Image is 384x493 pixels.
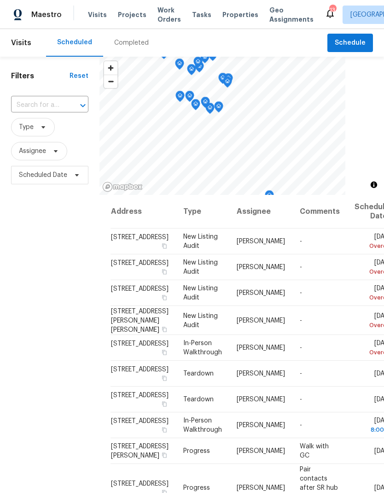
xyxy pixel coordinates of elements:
div: Map marker [175,91,185,105]
button: Copy Address [160,268,169,276]
span: [PERSON_NAME] [237,422,285,428]
th: Assignee [229,195,292,229]
span: Assignee [19,147,46,156]
input: Search for an address... [11,98,63,112]
div: Map marker [208,50,217,64]
div: Map marker [218,73,227,87]
button: Copy Address [160,348,169,357]
span: [PERSON_NAME] [237,484,285,491]
span: [STREET_ADDRESS] [111,392,169,399]
span: Progress [183,484,210,491]
span: [PERSON_NAME] [237,317,285,323]
span: Schedule [335,37,366,49]
span: Maestro [31,10,62,19]
button: Zoom in [104,61,117,75]
button: Copy Address [160,426,169,434]
span: - [300,422,302,428]
div: 13 [329,6,336,15]
div: Map marker [191,99,200,113]
button: Copy Address [160,242,169,250]
a: Mapbox homepage [102,182,143,192]
button: Zoom out [104,75,117,88]
span: New Listing Audit [183,234,218,249]
div: Map marker [214,101,223,116]
span: [STREET_ADDRESS][PERSON_NAME] [111,443,169,459]
span: New Listing Audit [183,285,218,301]
div: Map marker [224,73,233,88]
div: Completed [114,38,149,47]
span: [STREET_ADDRESS] [111,340,169,347]
div: Map marker [200,52,209,66]
span: Projects [118,10,146,19]
span: [STREET_ADDRESS] [111,366,169,373]
span: - [300,370,302,377]
span: - [300,396,302,403]
canvas: Map [99,57,345,195]
span: Tasks [192,12,211,18]
span: Progress [183,448,210,454]
h1: Filters [11,71,70,81]
span: - [300,290,302,296]
th: Address [111,195,176,229]
span: [STREET_ADDRESS] [111,234,169,241]
div: Map marker [187,64,196,78]
div: Map marker [223,76,232,91]
span: - [300,264,302,270]
span: Teardown [183,370,214,377]
span: In-Person Walkthrough [183,340,222,356]
button: Toggle attribution [368,179,379,190]
span: Work Orders [157,6,181,24]
span: New Listing Audit [183,312,218,328]
button: Copy Address [160,293,169,302]
span: [PERSON_NAME] [237,238,285,245]
div: Map marker [201,97,210,111]
span: Geo Assignments [269,6,314,24]
span: New Listing Audit [183,259,218,275]
div: Map marker [175,59,184,73]
span: Scheduled Date [19,170,67,180]
div: Scheduled [57,38,92,47]
span: [PERSON_NAME] [237,448,285,454]
button: Copy Address [160,400,169,408]
button: Copy Address [160,325,169,333]
span: Visits [88,10,107,19]
div: Reset [70,71,88,81]
span: Properties [222,10,258,19]
div: Map marker [205,103,215,117]
span: [STREET_ADDRESS][PERSON_NAME][PERSON_NAME] [111,308,169,333]
span: Teardown [183,396,214,403]
span: - [300,317,302,323]
span: Type [19,123,34,132]
div: Map marker [185,91,194,105]
span: Walk with GC [300,443,329,459]
span: In-Person Walkthrough [183,417,222,433]
span: - [300,345,302,351]
span: [PERSON_NAME] [237,345,285,351]
button: Schedule [327,34,373,53]
span: [PERSON_NAME] [237,290,285,296]
th: Type [176,195,229,229]
span: [PERSON_NAME] [237,264,285,270]
button: Open [76,99,89,112]
span: [STREET_ADDRESS] [111,418,169,424]
th: Comments [292,195,347,229]
div: Map marker [265,190,274,205]
span: Visits [11,33,31,53]
button: Copy Address [160,374,169,382]
span: - [300,238,302,245]
span: [STREET_ADDRESS] [111,286,169,292]
span: [PERSON_NAME] [237,370,285,377]
span: [PERSON_NAME] [237,396,285,403]
button: Copy Address [160,451,169,459]
div: Map marker [193,57,203,71]
span: [STREET_ADDRESS] [111,260,169,266]
span: [STREET_ADDRESS] [111,480,169,487]
span: Toggle attribution [371,180,377,190]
